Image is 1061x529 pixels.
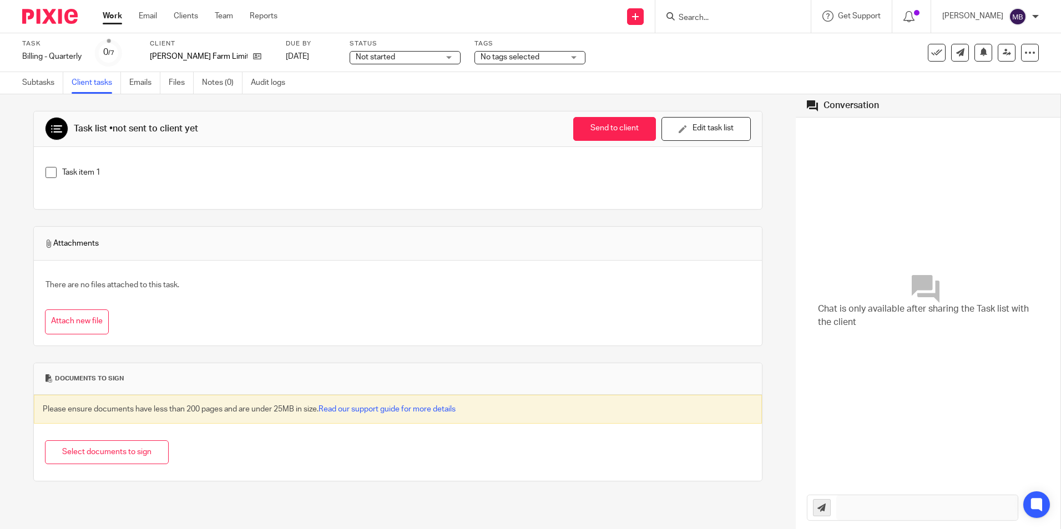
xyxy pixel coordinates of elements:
a: Client tasks [72,72,121,94]
img: Pixie [22,9,78,24]
label: Tags [474,39,585,48]
div: Please ensure documents have less than 200 pages and are under 25MB in size. [34,395,762,424]
label: Status [350,39,461,48]
small: /7 [108,50,114,56]
a: Files [169,72,194,94]
button: Send to client [573,117,656,141]
img: svg%3E [1009,8,1027,26]
button: Edit task list [661,117,751,141]
label: Task [22,39,82,48]
p: [PERSON_NAME] Farm Limited [150,51,247,62]
a: Clients [174,11,198,22]
span: not sent to client yet [113,124,198,133]
div: Task list • [74,123,198,135]
span: Documents to sign [55,374,124,383]
span: Chat is only available after sharing the Task list with the client [818,303,1038,329]
p: Task item 1 [62,167,751,178]
label: Due by [286,39,336,48]
input: Search [678,13,777,23]
span: Not started [356,53,395,61]
a: Work [103,11,122,22]
a: Reports [250,11,277,22]
label: Client [150,39,272,48]
span: Attachments [45,238,99,249]
a: Audit logs [251,72,294,94]
a: Team [215,11,233,22]
span: [DATE] [286,53,309,60]
div: Billing - Quarterly [22,51,82,62]
a: Emails [129,72,160,94]
a: Email [139,11,157,22]
span: Get Support [838,12,881,20]
p: [PERSON_NAME] [942,11,1003,22]
span: No tags selected [481,53,539,61]
div: Conversation [823,100,879,111]
span: There are no files attached to this task. [46,281,179,289]
a: Read our support guide for more details [319,405,456,413]
div: 0 [103,46,114,59]
button: Select documents to sign [45,440,169,464]
a: Notes (0) [202,72,242,94]
button: Attach new file [45,309,109,334]
a: Subtasks [22,72,63,94]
